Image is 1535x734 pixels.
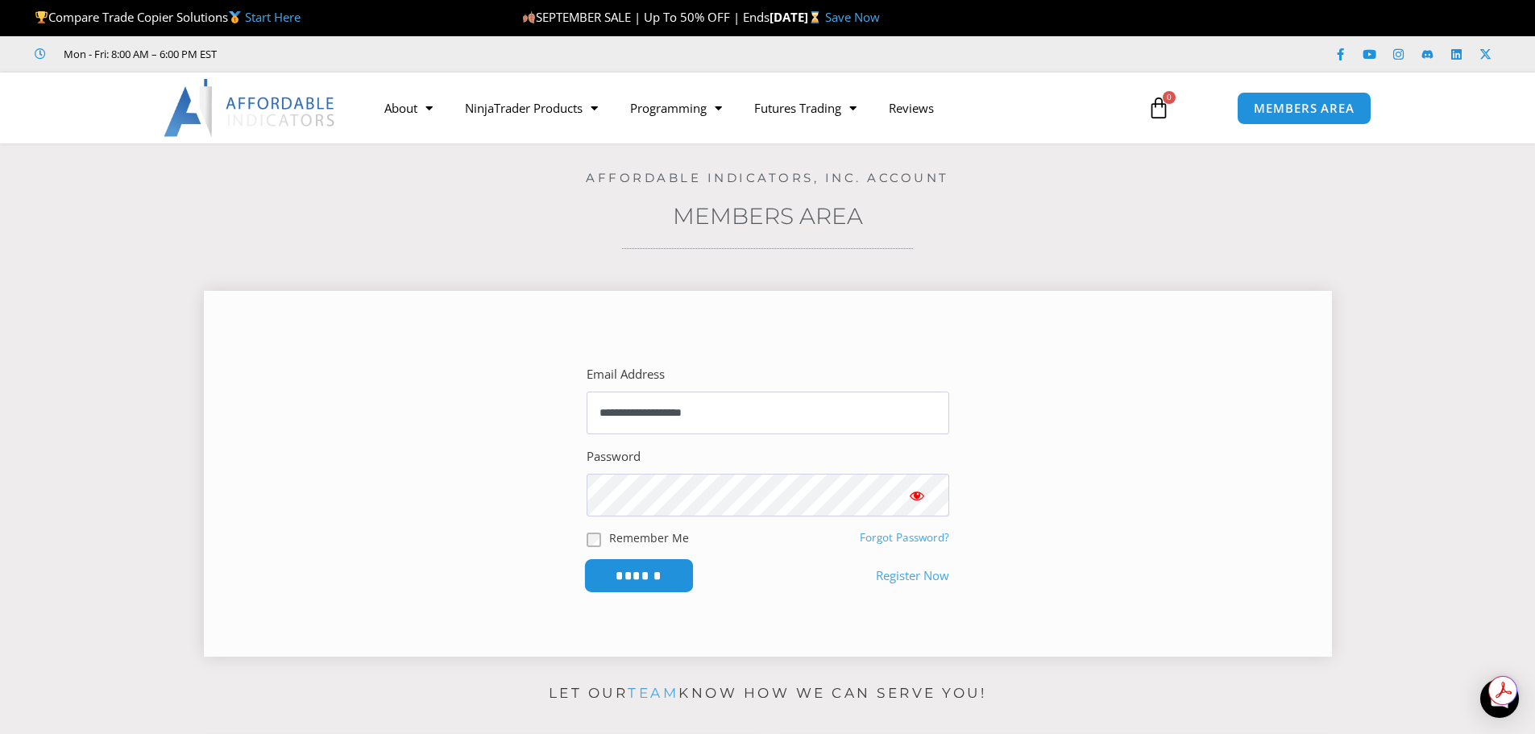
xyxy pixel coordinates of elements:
[368,89,1129,126] nav: Menu
[809,11,821,23] img: ⌛
[770,9,825,25] strong: [DATE]
[1237,92,1371,125] a: MEMBERS AREA
[587,363,665,386] label: Email Address
[586,170,949,185] a: Affordable Indicators, Inc. Account
[35,11,48,23] img: 🏆
[614,89,738,126] a: Programming
[229,11,241,23] img: 🥇
[860,530,949,545] a: Forgot Password?
[876,565,949,587] a: Register Now
[873,89,950,126] a: Reviews
[239,46,481,62] iframe: Customer reviews powered by Trustpilot
[628,685,678,701] a: team
[673,202,863,230] a: Members Area
[738,89,873,126] a: Futures Trading
[609,529,689,546] label: Remember Me
[1480,679,1519,718] div: Open Intercom Messenger
[825,9,880,25] a: Save Now
[449,89,614,126] a: NinjaTrader Products
[164,79,337,137] img: LogoAI | Affordable Indicators – NinjaTrader
[522,9,770,25] span: SEPTEMBER SALE | Up To 50% OFF | Ends
[1123,85,1194,131] a: 0
[368,89,449,126] a: About
[1254,102,1355,114] span: MEMBERS AREA
[60,44,217,64] span: Mon - Fri: 8:00 AM – 6:00 PM EST
[885,474,949,516] button: Show password
[35,9,301,25] span: Compare Trade Copier Solutions
[587,446,641,468] label: Password
[1163,91,1176,104] span: 0
[245,9,301,25] a: Start Here
[204,681,1332,707] p: Let our know how we can serve you!
[523,11,535,23] img: 🍂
